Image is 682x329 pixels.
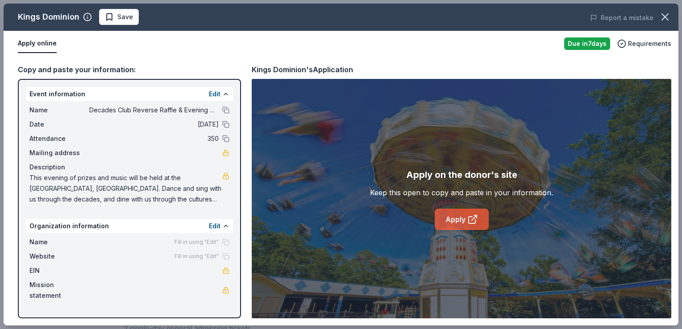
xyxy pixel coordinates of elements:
[175,239,219,246] span: Fill in using "Edit"
[370,187,553,198] div: Keep this open to copy and paste in your information.
[26,87,233,101] div: Event information
[617,38,671,49] button: Requirements
[29,280,89,301] span: Mission statement
[628,38,671,49] span: Requirements
[175,253,219,260] span: Fill in using "Edit"
[26,219,233,233] div: Organization information
[29,173,222,205] span: This evening of prizes and music will be held at the [GEOGRAPHIC_DATA], [GEOGRAPHIC_DATA]. Dance ...
[406,168,517,182] div: Apply on the donor's site
[29,148,89,158] span: Mailing address
[29,162,229,173] div: Description
[564,37,610,50] div: Due in 7 days
[29,237,89,247] span: Name
[18,10,79,24] div: Kings Dominion
[29,105,89,115] span: Name
[89,133,219,144] span: 350
[252,64,353,75] div: Kings Dominion's Application
[29,119,89,130] span: Date
[209,221,220,231] button: Edit
[209,89,220,99] button: Edit
[590,12,653,23] button: Report a mistake
[435,209,489,230] a: Apply
[29,265,89,276] span: EIN
[89,119,219,130] span: [DATE]
[18,34,57,53] button: Apply online
[18,64,241,75] div: Copy and paste your information:
[99,9,139,25] button: Save
[117,12,133,22] span: Save
[29,251,89,262] span: Website
[29,133,89,144] span: Attendance
[89,105,219,115] span: Decades Club Reverse Raffle & Evening of Dancing through the Decades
